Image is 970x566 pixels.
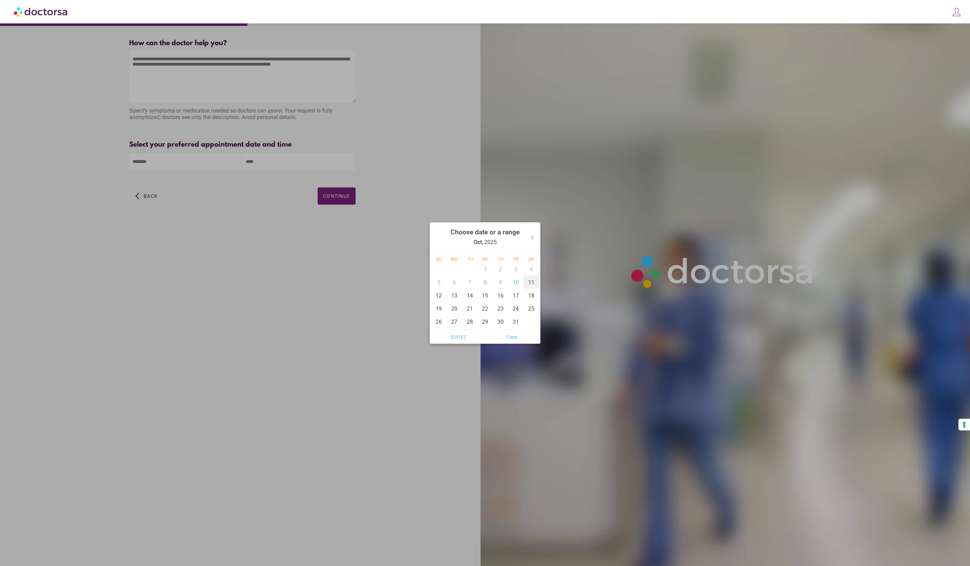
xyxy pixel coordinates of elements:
div: 7 [462,276,477,289]
div: 3 [508,263,524,276]
img: Doctorsa.com [14,4,68,19]
div: 20 [447,302,462,315]
div: 23 [493,302,508,315]
div: 21 [462,302,477,315]
div: , 2025 [450,224,520,251]
div: 6 [447,276,462,289]
strong: Choose date or a range [450,228,520,236]
div: 29 [477,315,493,328]
div: 27 [447,315,462,328]
div: We [477,256,493,262]
div: 8 [477,276,493,289]
button: [DATE] [431,331,485,342]
div: 2 [493,263,508,276]
div: 10 [508,276,524,289]
div: 1 [477,263,493,276]
div: 9 [493,276,508,289]
div: 31 [508,315,524,328]
div: Th [493,256,508,262]
button: Clear [485,331,539,342]
div: 30 [493,315,508,328]
button: Your consent preferences for tracking technologies [958,419,970,430]
div: 24 [508,302,524,315]
div: 15 [477,289,493,302]
div: 12 [431,289,447,302]
div: Mo [447,256,462,262]
img: icons8-customer-100.png [952,7,961,17]
div: 26 [431,315,447,328]
div: 4 [523,263,539,276]
div: Tu [462,256,477,262]
div: 11 [523,276,539,289]
div: 28 [462,315,477,328]
div: 13 [447,289,462,302]
div: 16 [493,289,508,302]
div: 25 [523,302,539,315]
span: [DATE] [433,332,483,342]
div: 17 [508,289,524,302]
div: Fr [508,256,524,262]
span: Clear [487,332,537,342]
div: 19 [431,302,447,315]
div: Su [431,256,447,262]
div: Sa [523,256,539,262]
div: 5 [431,276,447,289]
strong: Oct [474,239,482,245]
div: 22 [477,302,493,315]
div: 14 [462,289,477,302]
div: 18 [523,289,539,302]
